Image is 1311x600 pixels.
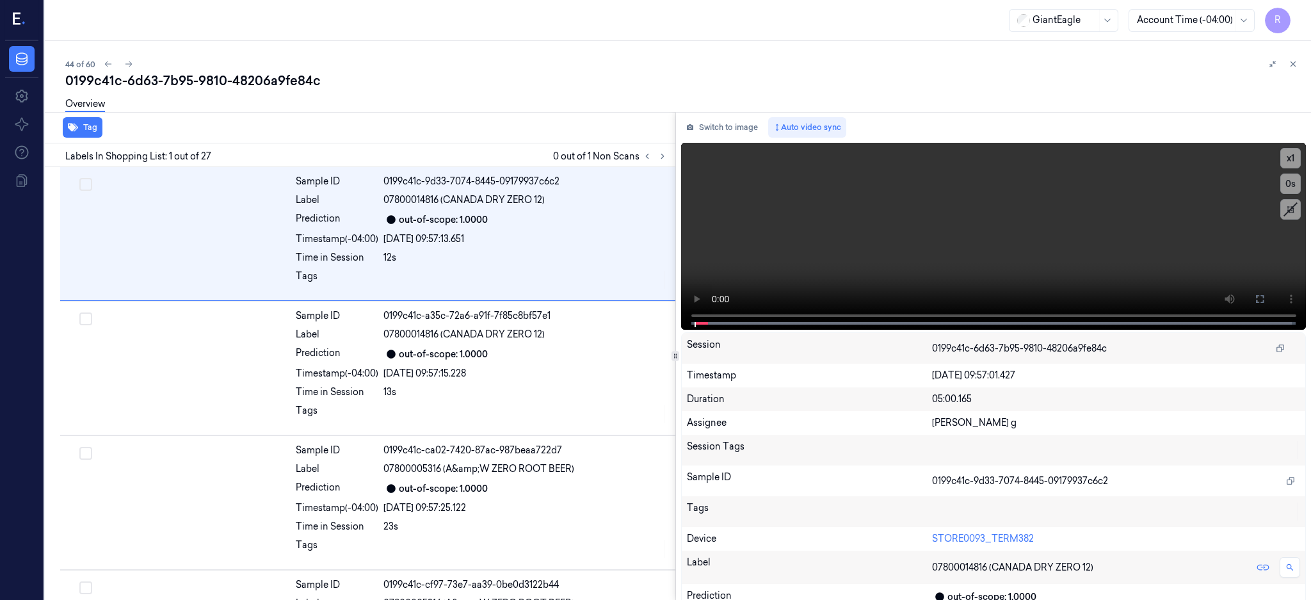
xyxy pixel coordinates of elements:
[383,578,668,592] div: 0199c41c-cf97-73e7-aa39-0be0d3122b44
[65,97,105,112] a: Overview
[296,309,378,323] div: Sample ID
[383,175,668,188] div: 0199c41c-9d33-7074-8445-09179937c6c2
[296,404,378,425] div: Tags
[65,150,211,163] span: Labels In Shopping List: 1 out of 27
[1280,148,1301,168] button: x1
[296,193,378,207] div: Label
[296,578,378,592] div: Sample ID
[553,149,670,164] span: 0 out of 1 Non Scans
[687,556,932,579] div: Label
[687,338,932,359] div: Session
[681,117,763,138] button: Switch to image
[383,501,668,515] div: [DATE] 09:57:25.122
[296,539,378,559] div: Tags
[79,447,92,460] button: Select row
[932,342,1107,355] span: 0199c41c-6d63-7b95-9810-48206a9fe84c
[932,416,1300,430] div: [PERSON_NAME] g
[399,348,488,361] div: out-of-scope: 1.0000
[687,416,932,430] div: Assignee
[296,481,378,496] div: Prediction
[296,385,378,399] div: Time in Session
[296,462,378,476] div: Label
[383,444,668,457] div: 0199c41c-ca02-7420-87ac-987beaa722d7
[296,251,378,264] div: Time in Session
[296,212,378,227] div: Prediction
[383,232,668,246] div: [DATE] 09:57:13.651
[687,393,932,406] div: Duration
[296,444,378,457] div: Sample ID
[687,501,932,522] div: Tags
[296,346,378,362] div: Prediction
[296,501,378,515] div: Timestamp (-04:00)
[932,561,1093,574] span: 07800014816 (CANADA DRY ZERO 12)
[399,213,488,227] div: out-of-scope: 1.0000
[296,367,378,380] div: Timestamp (-04:00)
[383,520,668,533] div: 23s
[687,440,932,460] div: Session Tags
[383,309,668,323] div: 0199c41c-a35c-72a6-a91f-7f85c8bf57e1
[296,270,378,290] div: Tags
[296,520,378,533] div: Time in Session
[399,482,488,496] div: out-of-scope: 1.0000
[296,232,378,246] div: Timestamp (-04:00)
[383,193,545,207] span: 07800014816 (CANADA DRY ZERO 12)
[65,59,95,70] span: 44 of 60
[932,532,1300,546] div: STORE0093_TERM382
[79,581,92,594] button: Select row
[1280,174,1301,194] button: 0s
[296,328,378,341] div: Label
[383,251,668,264] div: 12s
[79,178,92,191] button: Select row
[768,117,846,138] button: Auto video sync
[383,462,574,476] span: 07800005316 (A&amp;W ZERO ROOT BEER)
[687,369,932,382] div: Timestamp
[932,369,1300,382] div: [DATE] 09:57:01.427
[932,474,1108,488] span: 0199c41c-9d33-7074-8445-09179937c6c2
[383,367,668,380] div: [DATE] 09:57:15.228
[932,393,1300,406] div: 05:00.165
[687,471,932,491] div: Sample ID
[687,532,932,546] div: Device
[383,385,668,399] div: 13s
[63,117,102,138] button: Tag
[296,175,378,188] div: Sample ID
[65,72,1301,90] div: 0199c41c-6d63-7b95-9810-48206a9fe84c
[383,328,545,341] span: 07800014816 (CANADA DRY ZERO 12)
[1265,8,1291,33] button: R
[79,312,92,325] button: Select row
